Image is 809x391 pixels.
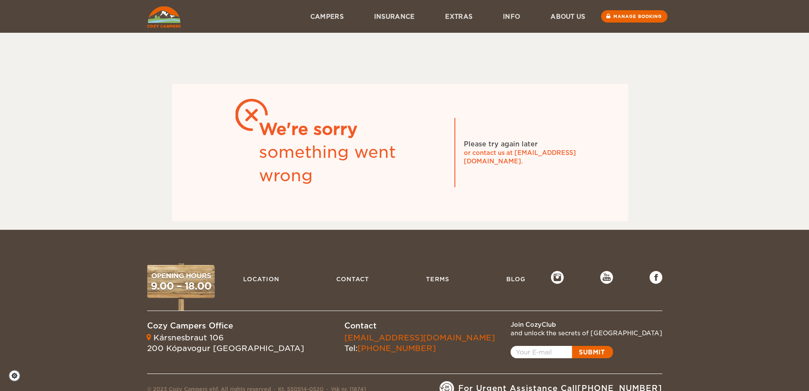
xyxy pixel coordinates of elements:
[422,271,454,287] a: Terms
[502,271,530,287] a: Blog
[239,271,284,287] a: Location
[511,329,662,337] div: and unlock the secrets of [GEOGRAPHIC_DATA]
[601,10,667,23] a: Manage booking
[9,370,26,382] a: Cookie settings
[464,140,538,149] div: Please try again later
[344,333,495,342] a: [EMAIL_ADDRESS][DOMAIN_NAME]
[511,320,662,329] div: Join CozyClub
[259,118,446,141] div: We're sorry
[511,346,613,358] a: Open popup
[147,332,304,354] div: Kársnesbraut 106 200 Kópavogur [GEOGRAPHIC_DATA]
[259,141,446,187] div: something went wrong
[344,320,495,331] div: Contact
[464,148,591,166] div: or contact us at [EMAIL_ADDRESS][DOMAIN_NAME].
[332,271,373,287] a: Contact
[147,320,304,331] div: Cozy Campers Office
[344,332,495,354] div: Tel:
[147,6,181,28] img: Cozy Campers
[358,344,436,353] a: [PHONE_NUMBER]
